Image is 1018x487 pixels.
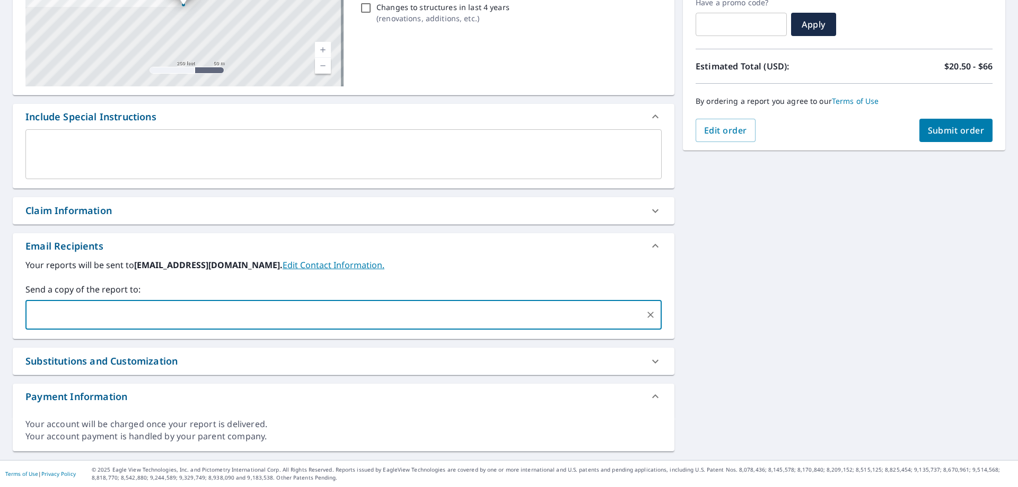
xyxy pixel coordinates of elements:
[791,13,836,36] button: Apply
[315,42,331,58] a: Current Level 17, Zoom In
[696,96,993,106] p: By ordering a report you agree to our
[376,2,510,13] p: Changes to structures in last 4 years
[704,125,747,136] span: Edit order
[25,259,662,271] label: Your reports will be sent to
[25,239,103,253] div: Email Recipients
[919,119,993,142] button: Submit order
[696,119,756,142] button: Edit order
[25,354,178,368] div: Substitutions and Customization
[13,384,674,409] div: Payment Information
[643,307,658,322] button: Clear
[283,259,384,271] a: EditContactInfo
[25,203,112,218] div: Claim Information
[25,389,127,404] div: Payment Information
[832,96,879,106] a: Terms of Use
[13,197,674,224] div: Claim Information
[13,348,674,375] div: Substitutions and Customization
[13,233,674,259] div: Email Recipients
[696,60,844,73] p: Estimated Total (USD):
[25,430,662,442] div: Your account payment is handled by your parent company.
[13,104,674,129] div: Include Special Instructions
[41,470,76,477] a: Privacy Policy
[315,58,331,74] a: Current Level 17, Zoom Out
[92,466,1013,482] p: © 2025 Eagle View Technologies, Inc. and Pictometry International Corp. All Rights Reserved. Repo...
[25,418,662,430] div: Your account will be charged once your report is delivered.
[5,471,76,477] p: |
[5,470,38,477] a: Terms of Use
[25,283,662,296] label: Send a copy of the report to:
[134,259,283,271] b: [EMAIL_ADDRESS][DOMAIN_NAME].
[25,110,156,124] div: Include Special Instructions
[800,19,828,30] span: Apply
[928,125,985,136] span: Submit order
[944,60,993,73] p: $20.50 - $66
[376,13,510,24] p: ( renovations, additions, etc. )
